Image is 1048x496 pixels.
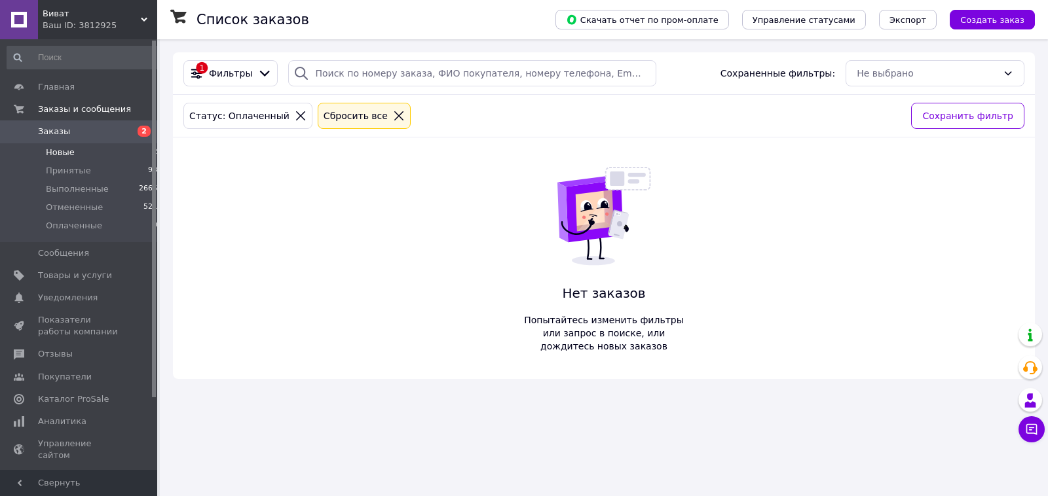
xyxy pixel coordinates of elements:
[38,247,89,259] span: Сообщения
[38,126,70,137] span: Заказы
[321,109,390,123] div: Сбросить все
[38,438,121,461] span: Управление сайтом
[38,393,109,405] span: Каталог ProSale
[879,10,937,29] button: Экспорт
[138,126,151,137] span: 2
[566,14,719,26] span: Скачать отчет по пром-оплате
[7,46,159,69] input: Поиск
[288,60,656,86] input: Поиск по номеру заказа, ФИО покупателя, номеру телефона, Email, номеру накладной
[143,202,157,213] span: 521
[38,103,131,115] span: Заказы и сообщения
[517,313,690,353] span: Попытайтесь изменить фильтры или запрос в поиске, или дождитесь новых заказов
[38,292,98,304] span: Уведомления
[922,109,1013,123] span: Сохранить фильтр
[937,14,1035,24] a: Создать заказ
[555,10,729,29] button: Скачать отчет по пром-оплате
[46,165,91,177] span: Принятые
[148,165,157,177] span: 93
[187,109,292,123] div: Статус: Оплаченный
[209,67,252,80] span: Фильтры
[857,66,998,80] div: Не выбрано
[889,15,926,25] span: Экспорт
[43,8,141,20] span: Виват
[38,371,92,383] span: Покупатели
[38,416,86,427] span: Аналитика
[950,10,1035,29] button: Создать заказ
[742,10,866,29] button: Управление статусами
[960,15,1024,25] span: Создать заказ
[139,183,157,195] span: 2665
[196,12,309,27] h1: Список заказов
[911,103,1024,129] button: Сохранить фильтр
[46,147,75,158] span: Новые
[43,20,157,31] div: Ваш ID: 3812925
[46,202,103,213] span: Отмененные
[753,15,855,25] span: Управление статусами
[1019,416,1045,442] button: Чат с покупателем
[38,314,121,338] span: Показатели работы компании
[38,348,73,360] span: Отзывы
[517,284,690,303] span: Нет заказов
[46,183,109,195] span: Выполненные
[46,220,102,232] span: Оплаченные
[38,81,75,93] span: Главная
[38,270,112,281] span: Товары и услуги
[720,67,835,80] span: Сохраненные фильтры:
